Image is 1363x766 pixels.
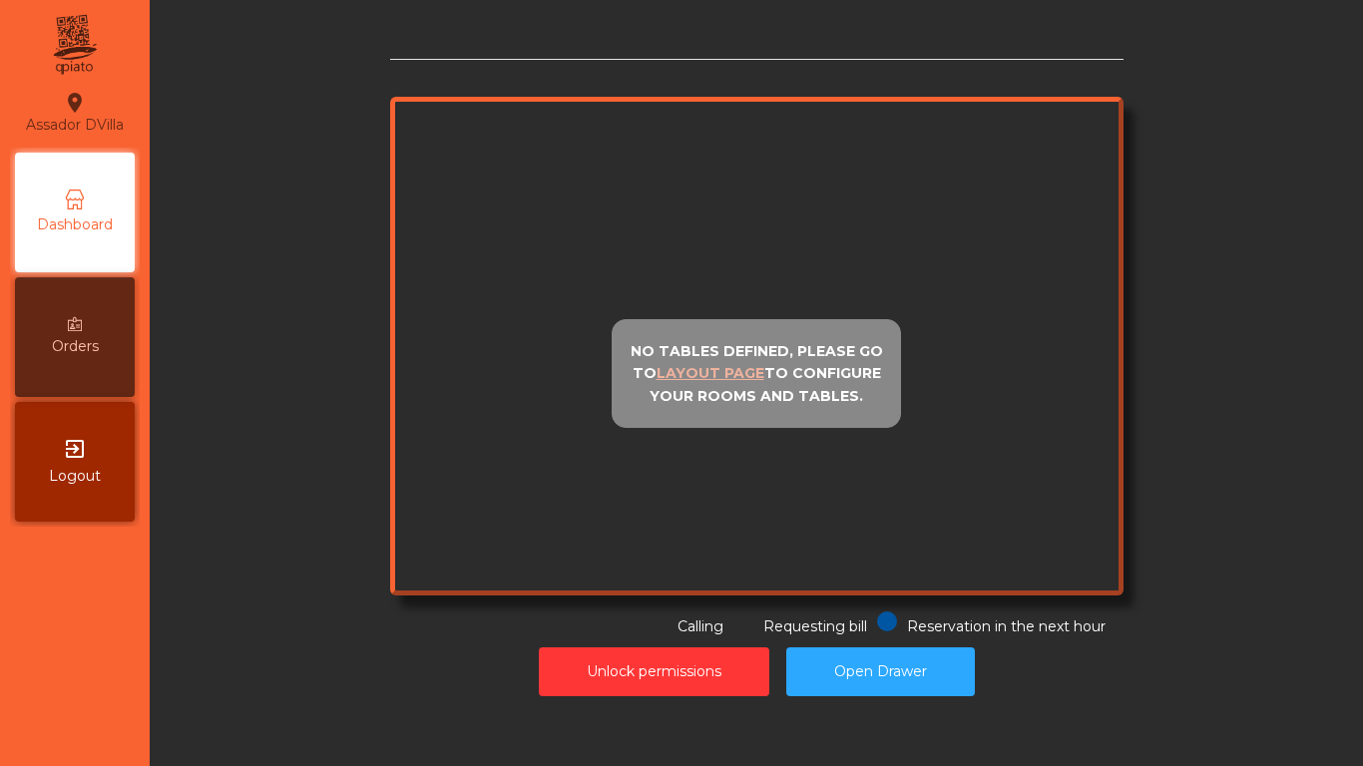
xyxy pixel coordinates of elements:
[621,340,892,408] p: No tables defined, please go to to configure your rooms and tables.
[37,214,113,235] span: Dashboard
[50,10,99,80] img: qpiato
[907,617,1106,635] span: Reservation in the next hour
[63,91,87,115] i: location_on
[678,617,723,635] span: Calling
[49,466,101,487] span: Logout
[763,617,867,635] span: Requesting bill
[786,647,975,696] button: Open Drawer
[63,437,87,461] i: exit_to_app
[52,336,99,357] span: Orders
[26,88,124,138] div: Assador DVilla
[657,364,764,382] u: layout page
[539,647,769,696] button: Unlock permissions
